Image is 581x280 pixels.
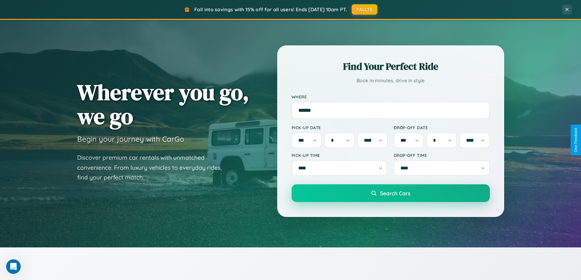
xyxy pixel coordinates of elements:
label: Drop-off Date [394,125,490,130]
h2: Find Your Perfect Ride [292,60,490,73]
button: FALL15 [352,4,377,15]
label: Where [292,94,490,99]
label: Pick-up Time [292,153,388,158]
p: Discover premium car rentals with unmatched convenience. From luxury vehicles to everyday rides, ... [77,153,230,183]
label: Drop-off Time [394,153,490,158]
label: Pick-up Date [292,125,388,130]
h1: Wherever you go, we go [77,80,249,128]
span: Search Cars [380,190,410,197]
button: Search Cars [292,184,490,202]
span: Fall into savings with 15% off for all users! Ends [DATE] 10am PT. [194,6,347,12]
iframe: Intercom live chat [6,259,21,274]
p: Book in minutes, drive in style [292,76,490,85]
div: Give Feedback [574,128,578,152]
h3: Begin your journey with CarGo [77,134,184,144]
